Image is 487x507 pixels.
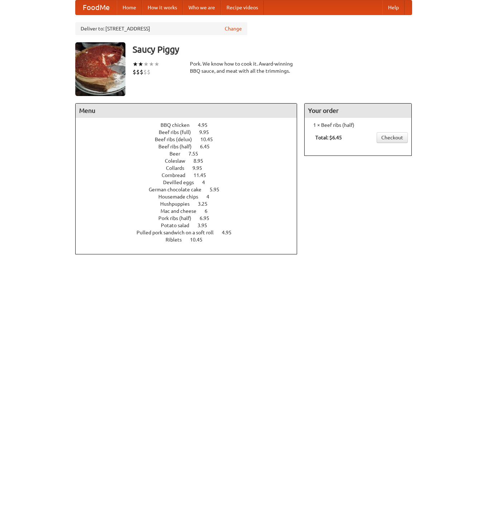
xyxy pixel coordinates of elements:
[190,60,297,75] div: Pork. We know how to cook it. Award-winning BBQ sauce, and meat with all the trimmings.
[194,158,210,164] span: 8.95
[188,151,205,157] span: 7.55
[159,129,198,135] span: Beef ribs (full)
[166,237,189,243] span: Riblets
[133,68,136,76] li: $
[198,201,215,207] span: 3.25
[202,180,212,185] span: 4
[149,187,233,192] a: German chocolate cake 5.95
[315,135,342,140] b: Total: $6.45
[194,172,213,178] span: 11.45
[305,104,411,118] h4: Your order
[158,215,199,221] span: Pork ribs (half)
[143,68,147,76] li: $
[142,0,183,15] a: How it works
[154,60,159,68] li: ★
[165,158,192,164] span: Coleslaw
[147,68,151,76] li: $
[205,208,215,214] span: 6
[162,172,192,178] span: Cornbread
[158,215,223,221] a: Pork ribs (half) 6.95
[377,132,408,143] a: Checkout
[160,201,197,207] span: Hushpuppies
[192,165,209,171] span: 9.95
[200,215,216,221] span: 6.95
[198,122,215,128] span: 4.95
[210,187,226,192] span: 5.95
[75,22,247,35] div: Deliver to: [STREET_ADDRESS]
[158,144,199,149] span: Beef ribs (half)
[160,201,221,207] a: Hushpuppies 3.25
[161,122,197,128] span: BBQ chicken
[158,194,223,200] a: Housemade chips 4
[170,151,211,157] a: Beer 7.55
[166,165,215,171] a: Collards 9.95
[75,42,125,96] img: angular.jpg
[166,165,191,171] span: Collards
[199,129,216,135] span: 9.95
[206,194,216,200] span: 4
[222,230,239,235] span: 4.95
[161,208,204,214] span: Mac and cheese
[161,122,221,128] a: BBQ chicken 4.95
[155,137,226,142] a: Beef ribs (delux) 10.45
[140,68,143,76] li: $
[117,0,142,15] a: Home
[137,230,245,235] a: Pulled pork sandwich on a soft roll 4.95
[76,0,117,15] a: FoodMe
[136,68,140,76] li: $
[225,25,242,32] a: Change
[161,208,221,214] a: Mac and cheese 6
[170,151,187,157] span: Beer
[138,60,143,68] li: ★
[221,0,264,15] a: Recipe videos
[137,230,221,235] span: Pulled pork sandwich on a soft roll
[158,144,223,149] a: Beef ribs (half) 6.45
[382,0,405,15] a: Help
[133,42,412,57] h3: Saucy Piggy
[165,158,216,164] a: Coleslaw 8.95
[200,144,217,149] span: 6.45
[190,237,210,243] span: 10.45
[159,129,222,135] a: Beef ribs (full) 9.95
[155,137,199,142] span: Beef ribs (delux)
[133,60,138,68] li: ★
[76,104,297,118] h4: Menu
[161,223,220,228] a: Potato salad 3.95
[162,172,219,178] a: Cornbread 11.45
[163,180,218,185] a: Devilled eggs 4
[166,237,216,243] a: Riblets 10.45
[149,60,154,68] li: ★
[200,137,220,142] span: 10.45
[308,121,408,129] li: 1 × Beef ribs (half)
[143,60,149,68] li: ★
[163,180,201,185] span: Devilled eggs
[183,0,221,15] a: Who we are
[158,194,205,200] span: Housemade chips
[161,223,196,228] span: Potato salad
[149,187,209,192] span: German chocolate cake
[197,223,214,228] span: 3.95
